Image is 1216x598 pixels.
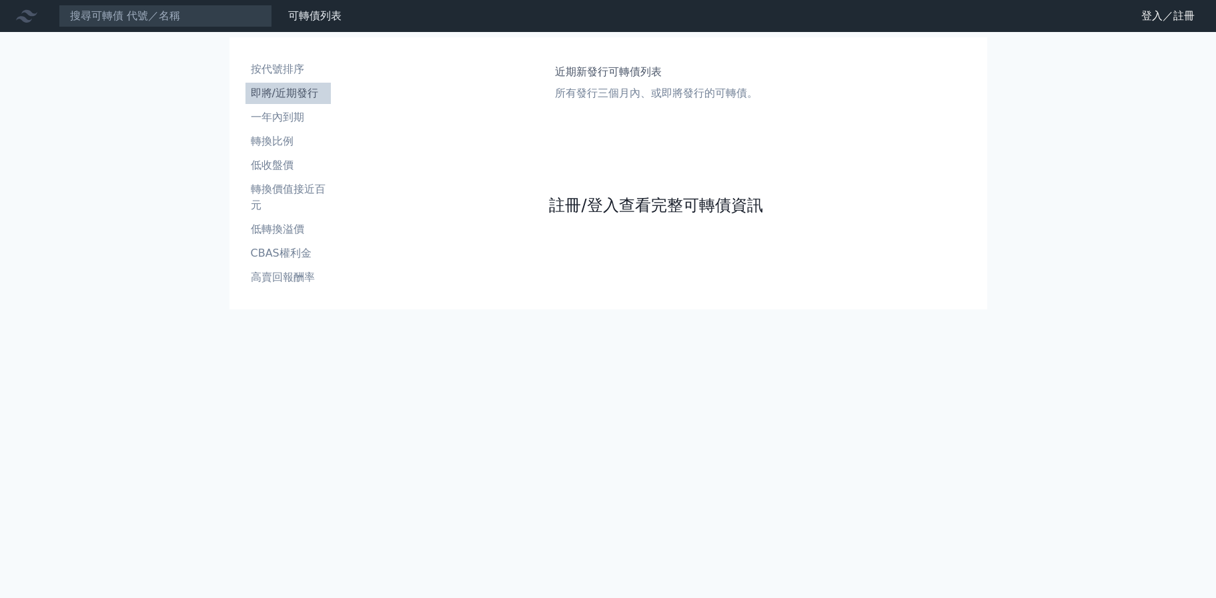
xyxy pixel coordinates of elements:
[245,269,331,285] li: 高賣回報酬率
[555,64,758,80] h1: 近期新發行可轉債列表
[59,5,272,27] input: 搜尋可轉債 代號／名稱
[245,133,331,149] li: 轉換比例
[555,85,758,101] p: 所有發行三個月內、或即將發行的可轉債。
[245,267,331,288] a: 高賣回報酬率
[245,179,331,216] a: 轉換價值接近百元
[245,181,331,213] li: 轉換價值接近百元
[245,243,331,264] a: CBAS權利金
[245,59,331,80] a: 按代號排序
[288,9,342,22] a: 可轉債列表
[245,131,331,152] a: 轉換比例
[245,83,331,104] a: 即將/近期發行
[245,219,331,240] a: 低轉換溢價
[245,245,331,261] li: CBAS權利金
[245,107,331,128] a: 一年內到期
[245,155,331,176] a: 低收盤價
[245,109,331,125] li: 一年內到期
[549,195,762,216] a: 註冊/登入查看完整可轉債資訊
[1131,5,1205,27] a: 登入／註冊
[245,85,331,101] li: 即將/近期發行
[245,157,331,173] li: 低收盤價
[245,221,331,237] li: 低轉換溢價
[245,61,331,77] li: 按代號排序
